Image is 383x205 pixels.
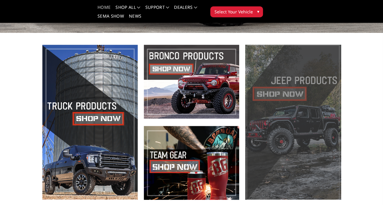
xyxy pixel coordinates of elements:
[129,14,141,23] a: News
[174,5,197,14] a: Dealers
[145,5,169,14] a: Support
[257,8,259,15] span: ▾
[98,14,124,23] a: SEMA Show
[98,5,111,14] a: Home
[214,9,253,15] span: Select Your Vehicle
[353,176,383,205] iframe: Chat Widget
[210,6,263,17] button: Select Your Vehicle
[115,5,140,14] a: shop all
